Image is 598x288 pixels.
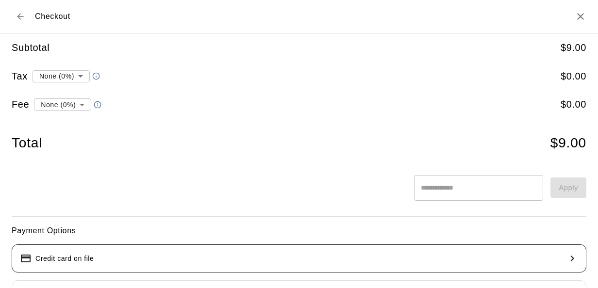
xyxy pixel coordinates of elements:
[561,41,586,54] h5: $ 9.00
[561,98,586,111] h5: $ 0.00
[12,135,42,152] h4: Total
[12,41,50,54] h5: Subtotal
[561,70,586,83] h5: $ 0.00
[12,244,586,272] button: Credit card on file
[12,224,586,237] h6: Payment Options
[550,135,586,152] h4: $ 9.00
[34,96,91,113] div: None (0%)
[12,8,29,25] button: Back to cart
[35,254,94,264] p: Credit card on file
[12,98,29,111] h5: Fee
[575,11,586,22] button: Close
[12,70,28,83] h5: Tax
[33,67,90,85] div: None (0%)
[12,8,70,25] div: Checkout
